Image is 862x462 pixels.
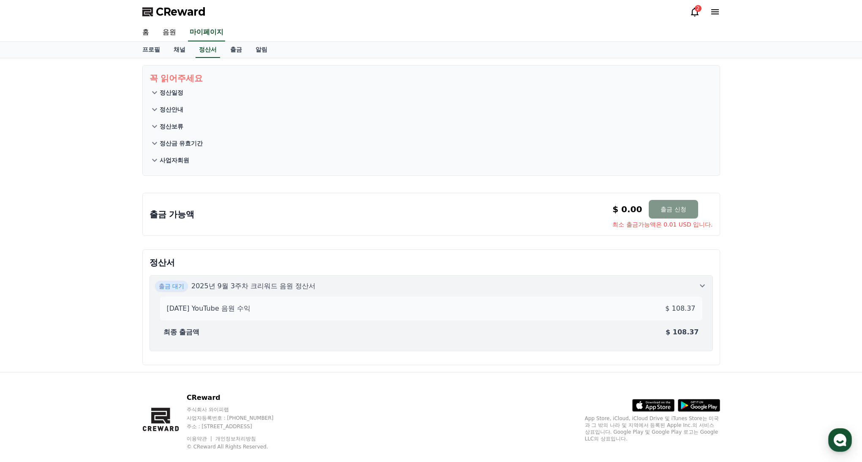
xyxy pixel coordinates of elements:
[666,327,699,337] p: $ 108.37
[150,135,713,152] button: 정산금 유효기간
[223,42,249,58] a: 출금
[125,281,146,287] span: Settings
[156,24,183,41] a: 음원
[163,327,200,337] p: 최종 출금액
[187,415,290,421] p: 사업자등록번호 : [PHONE_NUMBER]
[150,275,713,351] button: 출금 대기 2025년 9월 3주차 크리워드 음원 정산서 [DATE] YouTube 음원 수익 $ 108.37 최종 출금액 $ 108.37
[187,423,290,430] p: 주소 : [STREET_ADDRESS]
[249,42,274,58] a: 알림
[187,393,290,403] p: CReward
[150,84,713,101] button: 정산일정
[612,220,712,229] span: 최소 출금가능액은 0.01 USD 입니다.
[191,281,316,291] p: 2025년 9월 3주차 크리워드 음원 정산서
[156,5,206,19] span: CReward
[665,303,695,314] p: $ 108.37
[22,281,36,287] span: Home
[160,122,183,131] p: 정산보류
[136,24,156,41] a: 홈
[70,281,95,288] span: Messages
[3,268,56,289] a: Home
[150,208,195,220] p: 출금 가능액
[56,268,109,289] a: Messages
[649,200,698,219] button: 출금 신청
[160,156,189,164] p: 사업자회원
[196,42,220,58] a: 정산서
[187,406,290,413] p: 주식회사 와이피랩
[160,105,183,114] p: 정산안내
[188,24,225,41] a: 마이페이지
[167,303,250,314] p: [DATE] YouTube 음원 수익
[167,42,192,58] a: 채널
[150,72,713,84] p: 꼭 읽어주세요
[155,281,188,292] span: 출금 대기
[150,118,713,135] button: 정산보류
[690,7,700,17] a: 2
[150,101,713,118] button: 정산안내
[160,139,203,148] p: 정산금 유효기간
[150,152,713,169] button: 사업자회원
[136,42,167,58] a: 프로필
[215,436,256,442] a: 개인정보처리방침
[695,5,702,12] div: 2
[160,88,183,97] p: 정산일정
[109,268,162,289] a: Settings
[142,5,206,19] a: CReward
[187,443,290,450] p: © CReward All Rights Reserved.
[187,436,213,442] a: 이용약관
[150,257,713,268] p: 정산서
[612,203,642,215] p: $ 0.00
[585,415,720,442] p: App Store, iCloud, iCloud Drive 및 iTunes Store는 미국과 그 밖의 나라 및 지역에서 등록된 Apple Inc.의 서비스 상표입니다. Goo...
